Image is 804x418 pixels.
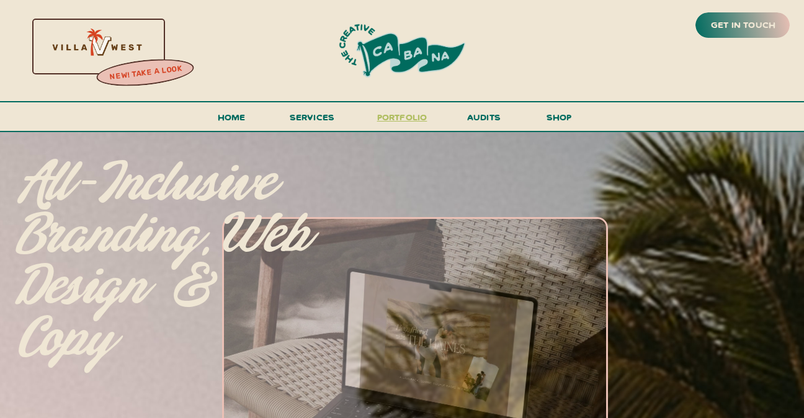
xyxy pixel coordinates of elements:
a: audits [465,109,502,131]
a: portfolio [373,109,431,132]
a: Home [212,109,251,132]
p: All-inclusive branding, web design & copy [17,158,314,334]
a: shop [529,109,589,131]
a: get in touch [708,17,778,34]
a: new! take a look [95,61,197,86]
a: services [286,109,338,132]
span: services [290,111,335,123]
